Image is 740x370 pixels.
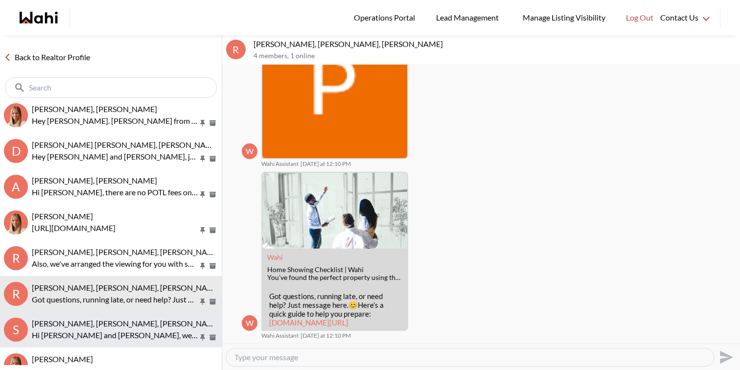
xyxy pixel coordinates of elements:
div: W [242,315,257,331]
span: [PERSON_NAME], [PERSON_NAME] [32,176,157,185]
div: S [4,318,28,342]
div: W [242,143,257,159]
div: R [226,40,246,59]
span: [PERSON_NAME], [PERSON_NAME], [PERSON_NAME] [32,247,221,256]
a: Attachment [267,253,283,261]
span: Wahi Assistant [261,332,299,340]
a: [DOMAIN_NAME][URL] [269,318,348,327]
span: [PERSON_NAME], [PERSON_NAME] [32,104,157,114]
p: Hey [PERSON_NAME]. [PERSON_NAME] from Nesto mortgage tried to reach you, she emailed you a link t... [32,115,198,127]
textarea: Type your message [234,352,706,362]
button: Pin [198,155,207,163]
p: Hi [PERSON_NAME], there are no POTL fees on this property it is a freehold. [32,186,198,198]
p: Got questions, running late, or need help? Just message here. 😊 Here’s a quick guide to help you ... [32,294,198,305]
img: ACg8ocK77HoWhkg8bRa2ZxafkASYfLNHcbcPSYTZ4oDG_AWZJzrXYA=s96-c [262,13,407,158]
img: A [4,103,28,127]
button: Pin [198,298,207,306]
span: Manage Listing Visibility [520,11,608,24]
button: Archive [208,298,218,306]
p: Also, we've arranged the viewing for you with showing agent [PERSON_NAME], you will see a separat... [32,258,198,270]
div: Home Showing Checklist | Wahi [267,266,402,274]
div: A [4,175,28,199]
p: [PERSON_NAME], [PERSON_NAME], [PERSON_NAME] [254,39,736,49]
span: [PERSON_NAME], [PERSON_NAME], [PERSON_NAME] [32,319,221,328]
p: Hey [PERSON_NAME] and [PERSON_NAME], just checking in, how is the search coming along. Thinking o... [32,151,198,162]
img: N [4,210,28,234]
button: Pin [198,262,207,270]
div: R [4,282,28,306]
span: Operations Portal [354,11,418,24]
p: 4 members , 1 online [254,52,736,60]
span: [PERSON_NAME], [PERSON_NAME], [PERSON_NAME] [32,283,221,292]
button: Pin [198,226,207,234]
button: Archive [208,333,218,342]
button: Archive [208,155,218,163]
div: Arsene Dilenga, Michelle [4,103,28,127]
button: Archive [208,262,218,270]
span: Wahi Assistant [261,160,299,168]
button: Send [714,346,736,368]
span: [PERSON_NAME] [32,211,93,221]
p: Got questions, running late, or need help? Just message here. Here’s a quick guide to help you pr... [269,292,400,327]
div: R [4,246,28,270]
span: [PERSON_NAME] [PERSON_NAME], [PERSON_NAME] [32,140,220,149]
div: You’ve found the perfect property using the Wahi app. Now what? Book a showing instantly and foll... [267,274,402,282]
time: 2025-10-02T16:10:06.034Z [301,160,351,168]
button: Pin [198,190,207,199]
input: Search [29,83,195,92]
p: [URL][DOMAIN_NAME] [32,222,198,234]
span: 😊 [348,301,358,309]
button: Archive [208,190,218,199]
button: Archive [208,226,218,234]
span: Lead Management [436,11,502,24]
div: D [4,139,28,163]
button: Archive [208,119,218,127]
span: [PERSON_NAME] [32,354,93,364]
img: Home Showing Checklist | Wahi [262,173,407,249]
time: 2025-10-02T16:10:06.147Z [301,332,351,340]
div: Nigel Edokpolo, Michelle [4,210,28,234]
span: Log Out [626,11,653,24]
button: Pin [198,333,207,342]
a: Wahi homepage [20,12,58,23]
p: Hi [PERSON_NAME] and [PERSON_NAME], we hope you enjoyed your showings! Did the properties meet yo... [32,329,198,341]
button: Pin [198,119,207,127]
